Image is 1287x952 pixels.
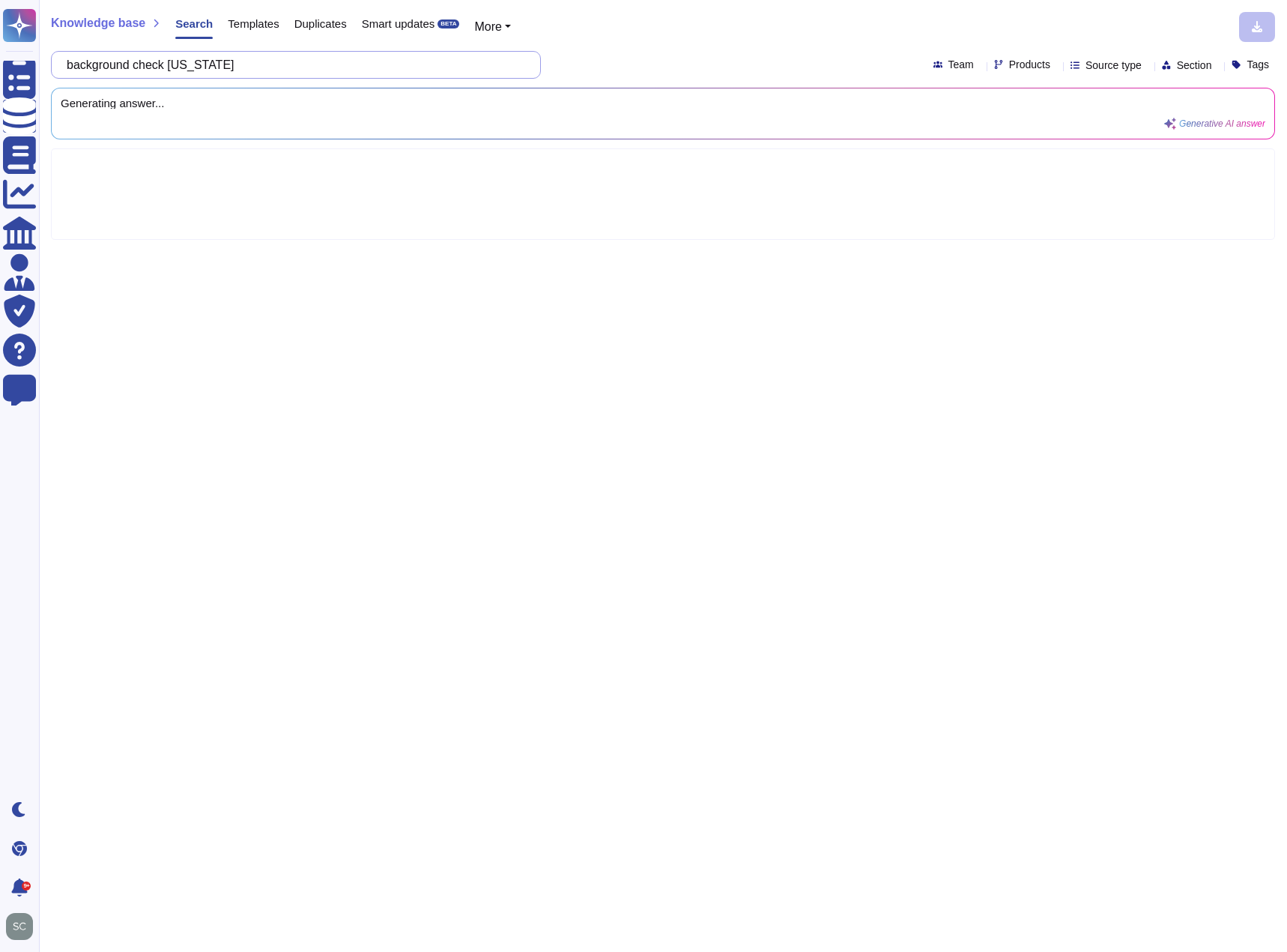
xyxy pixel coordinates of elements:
[3,910,43,943] button: user
[437,19,459,28] div: BETA
[59,52,525,78] input: Search a question or template...
[948,59,974,70] span: Team
[294,18,347,29] span: Duplicates
[1177,60,1212,70] span: Section
[22,882,31,891] div: 9+
[1085,60,1142,70] span: Source type
[474,18,511,36] button: More
[474,20,501,33] span: More
[51,17,145,29] span: Knowledge base
[6,913,33,940] img: user
[362,18,435,29] span: Smart updates
[1179,119,1265,128] span: Generative AI answer
[228,18,279,29] span: Templates
[1009,59,1050,70] span: Products
[175,18,213,29] span: Search
[61,97,1265,109] span: Generating answer...
[1247,59,1269,70] span: Tags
